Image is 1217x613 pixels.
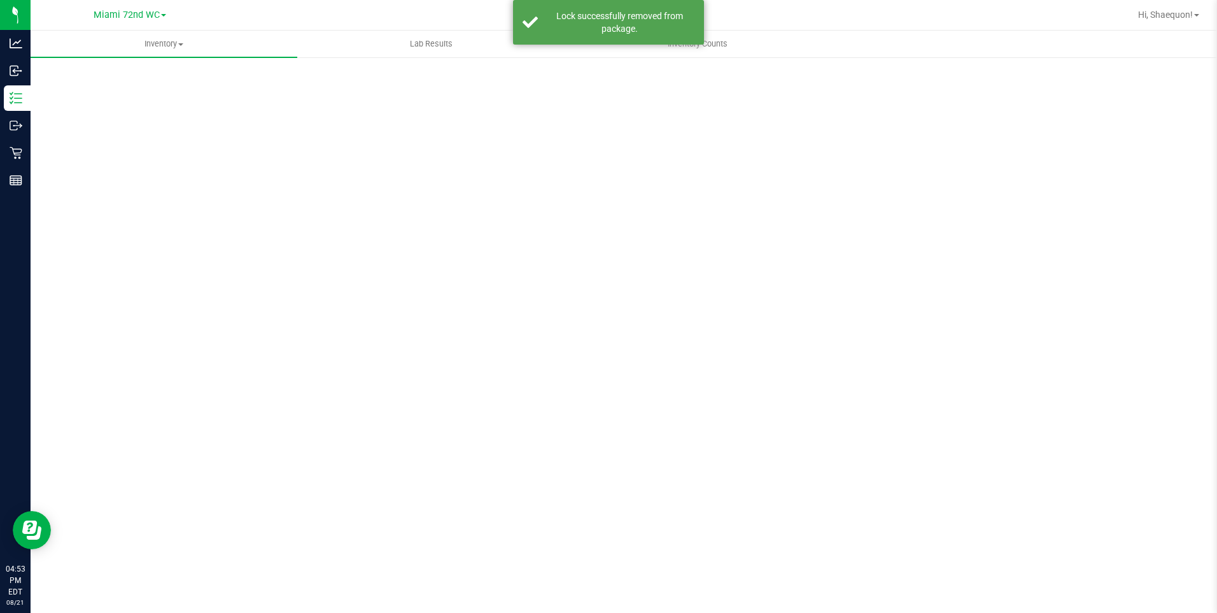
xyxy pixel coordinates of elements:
[31,31,297,57] a: Inventory
[94,10,160,20] span: Miami 72nd WC
[10,64,22,77] inline-svg: Inbound
[6,563,25,598] p: 04:53 PM EDT
[545,10,694,35] div: Lock successfully removed from package.
[13,511,51,549] iframe: Resource center
[10,147,22,159] inline-svg: Retail
[31,38,297,50] span: Inventory
[1138,10,1193,20] span: Hi, Shaequon!
[10,119,22,132] inline-svg: Outbound
[393,38,470,50] span: Lab Results
[297,31,564,57] a: Lab Results
[10,92,22,105] inline-svg: Inventory
[10,37,22,50] inline-svg: Analytics
[6,598,25,607] p: 08/21
[10,174,22,187] inline-svg: Reports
